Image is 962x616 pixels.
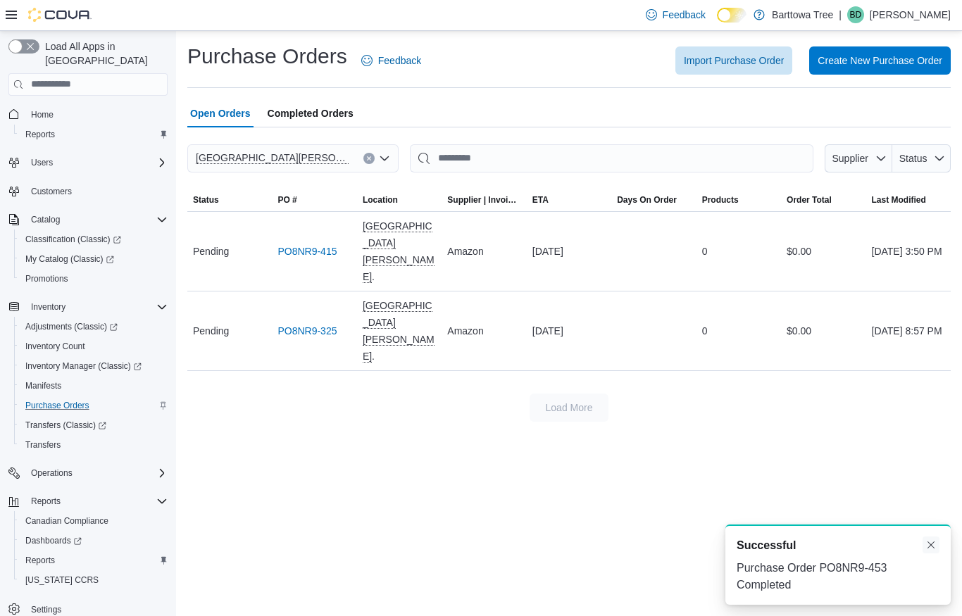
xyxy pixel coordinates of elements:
span: Supplier [832,153,868,164]
span: Order Total [787,194,832,206]
button: Promotions [14,269,173,289]
span: Classification (Classic) [25,234,121,245]
div: Purchase Order PO8NR9-453 Completed [737,560,939,593]
span: ETA [532,194,549,206]
span: Promotions [20,270,168,287]
span: Create New Purchase Order [818,54,942,68]
button: Catalog [3,210,173,230]
span: Transfers [20,436,168,453]
p: Barttowa Tree [772,6,833,23]
a: Customers [25,183,77,200]
button: Import Purchase Order [675,46,792,75]
a: Transfers [20,436,66,453]
button: Order Total [781,189,866,211]
div: $0.00 [781,237,866,265]
span: [US_STATE] CCRS [25,574,99,586]
a: Promotions [20,270,74,287]
a: Adjustments (Classic) [20,318,123,335]
a: Transfers (Classic) [14,415,173,435]
button: Days On Order [611,189,696,211]
span: Reports [20,126,168,143]
span: Inventory Count [25,341,85,352]
a: Dashboards [14,531,173,551]
button: Dismiss toast [923,536,939,553]
span: Catalog [25,211,168,228]
a: Canadian Compliance [20,513,114,529]
span: Import Purchase Order [684,54,784,68]
input: This is a search bar. After typing your query, hit enter to filter the results lower in the page. [410,144,813,172]
span: My Catalog (Classic) [20,251,168,268]
span: BD [850,6,862,23]
div: Notification [737,537,939,554]
span: Promotions [25,273,68,284]
span: Feedback [378,54,421,68]
span: Settings [31,604,61,615]
button: Manifests [14,376,173,396]
button: Create New Purchase Order [809,46,951,75]
div: $0.00 [781,317,866,345]
input: Dark Mode [717,8,747,23]
span: Inventory Count [20,338,168,355]
p: | [839,6,842,23]
span: Pending [193,243,229,260]
button: Status [187,189,272,211]
span: . [363,218,436,285]
button: Canadian Compliance [14,511,173,531]
a: Inventory Count [20,338,91,355]
span: Catalog [31,214,60,225]
span: Purchase Orders [25,400,89,411]
span: Dashboards [20,532,168,549]
span: Purchase Orders [20,397,168,414]
button: Open list of options [379,153,390,164]
span: Operations [31,467,73,479]
a: Classification (Classic) [14,230,173,249]
span: Products [702,194,739,206]
h1: Purchase Orders [187,42,347,70]
button: [US_STATE] CCRS [14,570,173,590]
button: Reports [14,125,173,144]
button: Inventory [25,298,71,315]
span: Last Modified [872,194,926,206]
div: Amazon [442,317,526,345]
button: Transfers [14,435,173,455]
div: [DATE] [527,237,611,265]
a: My Catalog (Classic) [20,251,120,268]
span: Transfers (Classic) [25,420,106,431]
span: Adjustments (Classic) [20,318,168,335]
a: Inventory Manager (Classic) [14,356,173,376]
span: Reports [31,496,61,507]
span: Canadian Compliance [25,515,108,527]
span: Classification (Classic) [20,231,168,248]
span: Open Orders [190,99,251,127]
span: Home [25,106,168,123]
button: Last Modified [866,189,951,211]
span: Inventory [31,301,65,313]
a: Feedback [640,1,711,29]
span: Load All Apps in [GEOGRAPHIC_DATA] [39,39,168,68]
a: Transfers (Classic) [20,417,112,434]
span: Operations [25,465,168,482]
span: Reports [25,129,55,140]
a: PO8NR9-415 [277,243,337,260]
button: PO # [272,189,356,211]
span: Reports [25,493,168,510]
a: Reports [20,126,61,143]
span: PO # [277,194,296,206]
span: Manifests [25,380,61,391]
span: Feedback [663,8,706,22]
span: Customers [31,186,72,197]
button: Users [25,154,58,171]
button: Location [357,189,442,211]
a: [US_STATE] CCRS [20,572,104,589]
a: Purchase Orders [20,397,95,414]
a: PO8NR9-325 [277,322,337,339]
img: Cova [28,8,92,22]
span: My Catalog (Classic) [25,253,114,265]
span: Reports [25,555,55,566]
button: Load More [530,394,608,422]
div: [DATE] 8:57 PM [866,317,951,345]
div: Brad Dimic [847,6,864,23]
button: Supplier | Invoice Number [442,189,526,211]
a: Adjustments (Classic) [14,317,173,337]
